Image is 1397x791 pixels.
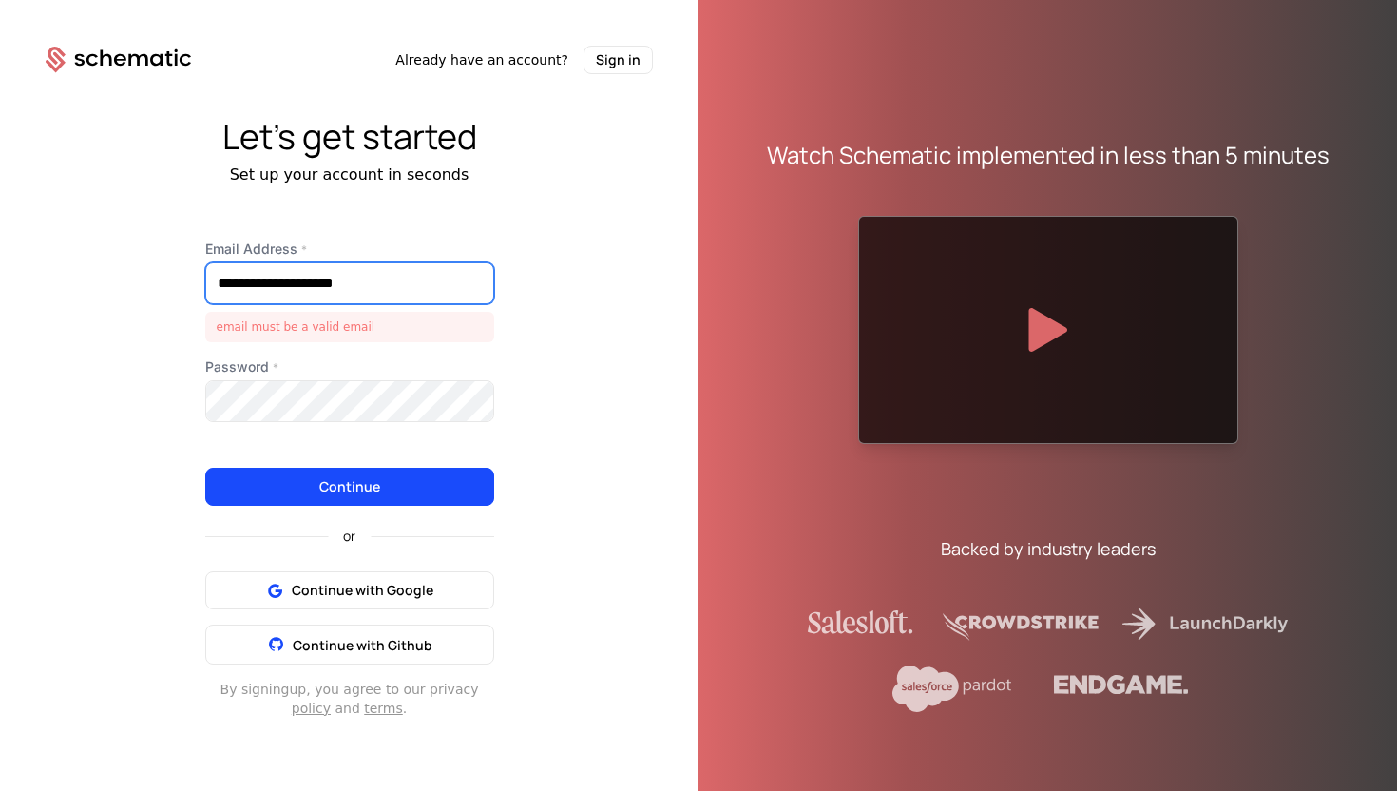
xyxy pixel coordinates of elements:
a: policy [292,701,331,716]
span: Continue with Google [292,581,433,600]
button: Continue [205,468,494,506]
a: terms [364,701,403,716]
div: email must be a valid email [205,312,494,342]
span: Continue with Github [293,636,432,654]
label: Email Address [205,240,494,259]
button: Continue with Github [205,625,494,665]
div: Watch Schematic implemented in less than 5 minutes [767,140,1330,170]
span: Already have an account? [395,50,568,69]
div: By signing up , you agree to our privacy and . [205,680,494,718]
span: or [328,530,371,543]
div: Backed by industry leaders [941,535,1156,562]
button: Continue with Google [205,571,494,609]
label: Password [205,357,494,376]
button: Sign in [584,46,653,74]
